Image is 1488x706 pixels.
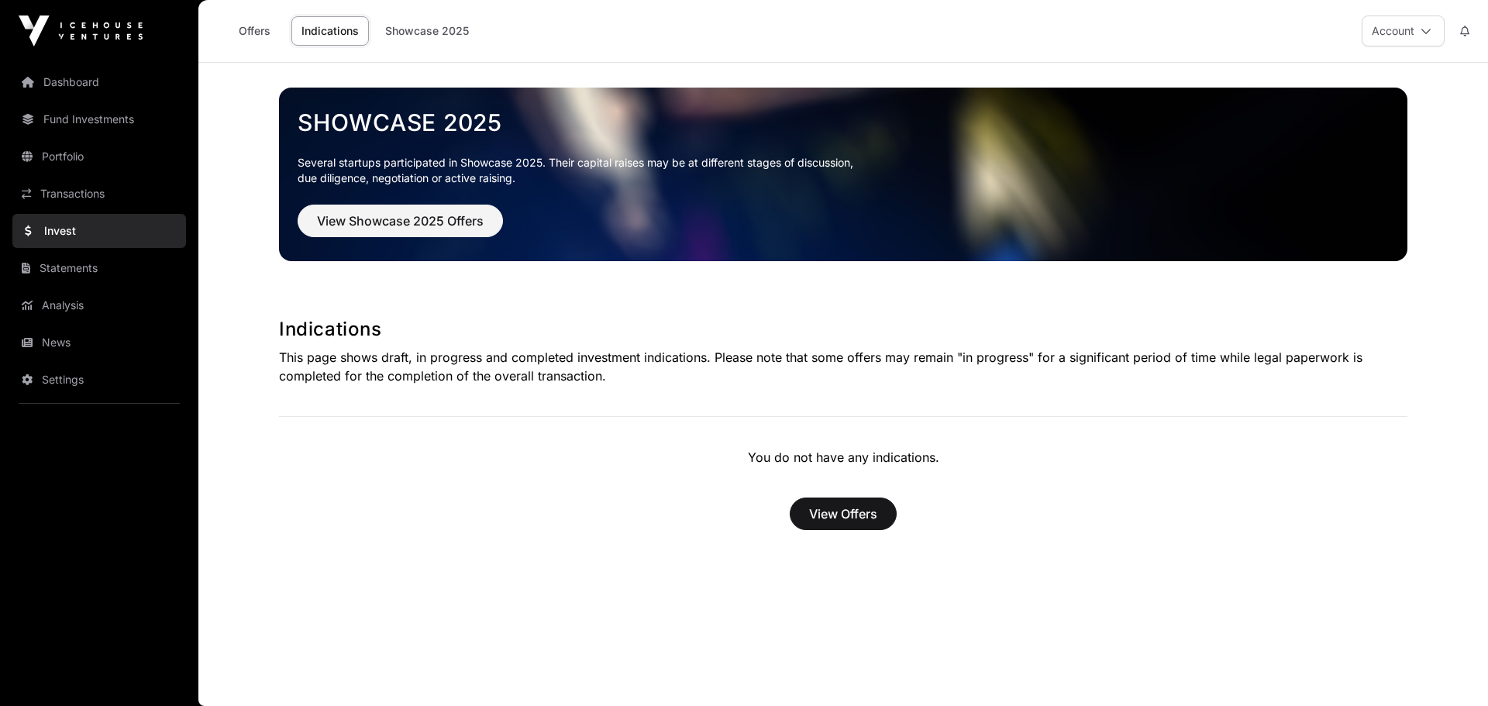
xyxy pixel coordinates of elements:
a: Analysis [12,288,186,322]
a: Transactions [12,177,186,211]
a: Settings [12,363,186,397]
button: Account [1362,15,1445,46]
span: View Offers [809,505,877,523]
img: Icehouse Ventures Logo [19,15,143,46]
a: Indications [291,16,369,46]
a: Offers [223,16,285,46]
a: View Showcase 2025 Offers [298,220,503,236]
button: View Showcase 2025 Offers [298,205,503,237]
iframe: Chat Widget [1410,632,1488,706]
button: View Offers [790,498,897,530]
p: This page shows draft, in progress and completed investment indications. Please note that some of... [279,348,1407,385]
p: Several startups participated in Showcase 2025. Their capital raises may be at different stages o... [298,155,1389,186]
a: News [12,325,186,360]
a: Dashboard [12,65,186,99]
p: You do not have any indications. [279,448,1407,467]
a: Showcase 2025 [298,108,1389,136]
a: Statements [12,251,186,285]
h1: Indications [279,317,1407,342]
a: Showcase 2025 [375,16,479,46]
a: Portfolio [12,139,186,174]
img: Showcase 2025 [279,88,1407,261]
a: Fund Investments [12,102,186,136]
span: View Showcase 2025 Offers [317,212,484,230]
a: Invest [12,214,186,248]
